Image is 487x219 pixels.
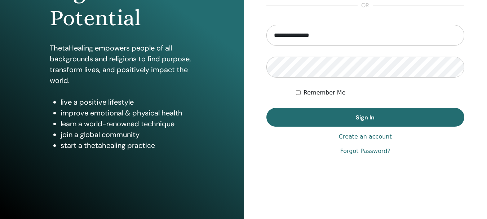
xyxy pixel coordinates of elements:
li: live a positive lifestyle [61,97,194,108]
a: Forgot Password? [340,147,390,156]
a: Create an account [339,132,392,141]
li: join a global community [61,129,194,140]
li: improve emotional & physical health [61,108,194,118]
label: Remember Me [304,88,346,97]
span: or [358,1,373,10]
span: Sign In [356,114,375,121]
p: ThetaHealing empowers people of all backgrounds and religions to find purpose, transform lives, a... [50,43,194,86]
li: start a thetahealing practice [61,140,194,151]
div: Keep me authenticated indefinitely or until I manually logout [296,88,464,97]
button: Sign In [266,108,465,127]
li: learn a world-renowned technique [61,118,194,129]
